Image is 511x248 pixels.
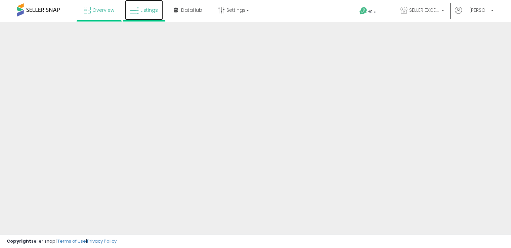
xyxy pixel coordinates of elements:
[464,7,489,13] span: Hi [PERSON_NAME]
[7,238,31,244] strong: Copyright
[409,7,439,13] span: SELLER EXCELLENCE
[57,238,86,244] a: Terms of Use
[354,2,390,22] a: Help
[7,238,117,245] div: seller snap | |
[181,7,202,13] span: DataHub
[359,7,368,15] i: Get Help
[92,7,114,13] span: Overview
[87,238,117,244] a: Privacy Policy
[455,7,494,22] a: Hi [PERSON_NAME]
[140,7,158,13] span: Listings
[368,9,377,14] span: Help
